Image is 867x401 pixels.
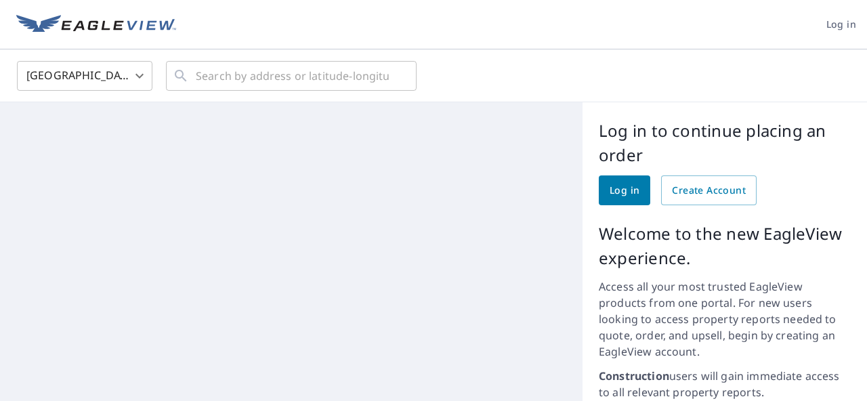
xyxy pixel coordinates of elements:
img: EV Logo [16,15,176,35]
a: Create Account [661,175,757,205]
p: Welcome to the new EagleView experience. [599,221,851,270]
span: Create Account [672,182,746,199]
p: users will gain immediate access to all relevant property reports. [599,368,851,400]
span: Log in [610,182,639,199]
strong: Construction [599,368,669,383]
a: Log in [599,175,650,205]
div: [GEOGRAPHIC_DATA] [17,57,152,95]
span: Log in [826,16,856,33]
input: Search by address or latitude-longitude [196,57,389,95]
p: Access all your most trusted EagleView products from one portal. For new users looking to access ... [599,278,851,360]
p: Log in to continue placing an order [599,119,851,167]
